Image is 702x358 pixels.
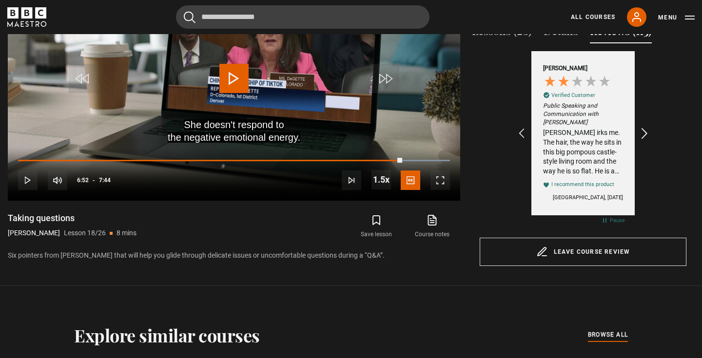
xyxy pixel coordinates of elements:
[93,177,95,184] span: -
[588,330,628,340] a: browse all
[588,330,628,339] span: browse all
[517,51,649,215] div: Customer reviews carousel with auto-scroll controls
[517,122,527,145] div: REVIEWS.io Carousel Scroll Left
[551,92,595,99] div: Verified Customer
[18,170,38,190] button: Play
[176,5,429,29] input: Search
[430,170,450,190] button: Fullscreen
[480,238,686,266] a: Leave course review
[610,217,625,224] div: Pause
[405,212,460,241] a: Course notes
[342,170,361,190] button: Next Lesson
[571,13,615,21] a: All Courses
[401,170,420,190] button: Captions
[117,228,136,238] p: 8 mins
[8,228,60,238] p: [PERSON_NAME]
[349,212,404,241] button: Save lesson
[8,212,136,224] h1: Taking questions
[184,11,195,23] button: Submit the search query
[551,181,614,188] div: I recommend this product
[8,250,460,261] p: Six pointers from [PERSON_NAME] that will help you glide through delicate issues or uncomfortable...
[543,64,587,73] div: [PERSON_NAME]
[18,160,450,162] div: Progress Bar
[553,194,623,201] div: [GEOGRAPHIC_DATA], [DATE]
[543,128,623,176] div: [PERSON_NAME] irks me. The hair, the way he sits in this big pompous castle-style living room and...
[371,170,391,189] button: Playback Rate
[74,325,260,345] h2: Explore similar courses
[526,51,640,215] div: Customer reviews
[543,75,614,91] div: 2 Stars
[543,102,623,126] em: Public Speaking and Communication with [PERSON_NAME]
[64,228,106,238] p: Lesson 18/26
[638,120,650,147] div: REVIEWS.io Carousel Scroll Right
[48,170,67,190] button: Mute
[77,171,89,189] span: 6:52
[526,51,640,215] div: Review by Katharina H, 2 out of 5 stars
[658,13,695,22] button: Toggle navigation
[99,171,111,189] span: 7:44
[602,216,625,225] div: Pause carousel
[7,7,46,27] svg: BBC Maestro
